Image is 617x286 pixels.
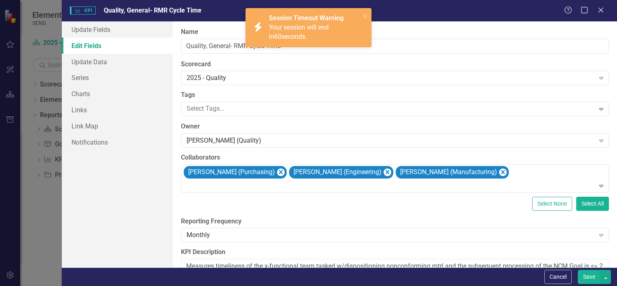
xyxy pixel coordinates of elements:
[578,270,600,284] button: Save
[181,60,609,69] label: Scorecard
[62,86,173,102] a: Charts
[62,21,173,38] a: Update Fields
[104,6,201,14] span: Quality, General- RMR Cycle Time
[187,74,595,83] div: 2025 - Quality
[398,166,498,178] div: [PERSON_NAME] (Manufacturing)
[62,118,173,134] a: Link Map
[291,166,383,178] div: [PERSON_NAME] (Engineering)
[181,90,609,100] label: Tags
[274,33,281,40] span: 60
[187,136,595,145] div: [PERSON_NAME] (Quality)
[269,14,344,22] strong: Session Timeout Warning
[70,6,96,15] span: KPI
[187,231,595,240] div: Monthly
[532,197,572,211] button: Select None
[62,69,173,86] a: Series
[499,168,507,176] div: Remove Andy Juarez (Manufacturing)
[181,39,609,54] input: KPI Name
[576,197,609,211] button: Select All
[363,11,368,21] button: close
[62,134,173,150] a: Notifications
[181,153,609,162] label: Collaborators
[181,27,609,37] label: Name
[62,38,173,54] a: Edit Fields
[62,102,173,118] a: Links
[181,217,609,226] label: Reporting Frequency
[62,54,173,70] a: Update Data
[277,168,285,176] div: Remove Todd Baxter (Purchasing)
[186,166,276,178] div: [PERSON_NAME] (Purchasing)
[181,248,609,257] label: KPI Description
[181,122,609,131] label: Owner
[544,270,572,284] button: Cancel
[269,23,329,40] span: Your session will end in seconds.
[384,168,391,176] div: Remove Sam Coleman (Engineering)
